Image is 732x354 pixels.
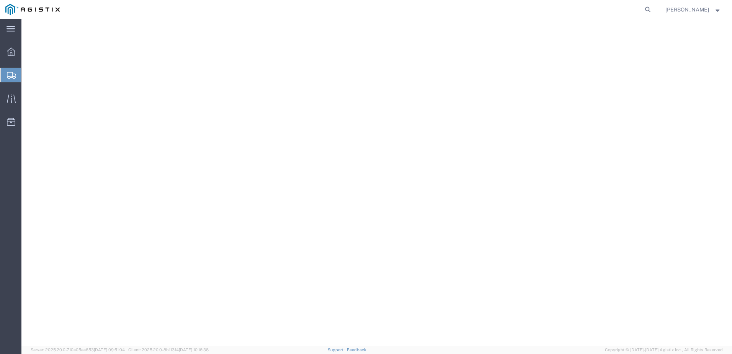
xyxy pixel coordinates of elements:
span: Client: 2025.20.0-8b113f4 [128,347,209,352]
a: Feedback [347,347,366,352]
img: logo [5,4,60,15]
span: Nick Ottino [665,5,709,14]
span: [DATE] 10:16:38 [179,347,209,352]
a: Support [328,347,347,352]
span: Server: 2025.20.0-710e05ee653 [31,347,125,352]
iframe: FS Legacy Container [21,19,732,346]
span: Copyright © [DATE]-[DATE] Agistix Inc., All Rights Reserved [605,347,723,353]
button: [PERSON_NAME] [665,5,722,14]
span: [DATE] 09:51:04 [94,347,125,352]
